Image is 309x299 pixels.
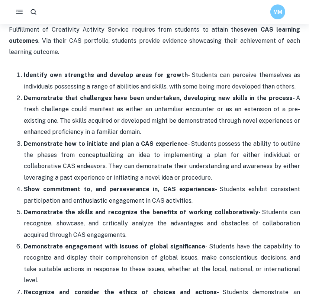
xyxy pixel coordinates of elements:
[24,186,215,193] strong: Show commitment to, and perseverance in, CAS experiences
[9,13,300,69] p: Fulfillment of Creativity Activity Service requires from students to attain the . Via their CAS p...
[24,241,300,286] p: - Students have the capability to recognize and display their comprehension of global issues, mak...
[24,209,258,216] strong: Demonstrate the skills and recognize the benefits of working collaboratively
[24,184,300,206] p: - Students exhibit consistent participation and enthusiastic engagement in CAS activities.
[24,138,300,184] p: - Students possess the ability to outline the phases from conceptualizing an idea to implementing...
[270,4,285,19] button: MM
[24,243,206,250] strong: Demonstrate engagement with issues of global significance
[24,70,300,92] p: - Students can perceive themselves as individuals possessing a range of abilities and skills, wit...
[24,140,188,147] strong: Demonstrate how to initiate and plan a CAS experience
[24,93,300,138] p: - A fresh challenge could manifest as either an unfamiliar encounter or as an extension of a pre-...
[24,94,293,102] strong: Demonstrate that challenges have been undertaken, developing new skills in the process
[24,207,300,241] p: - Students can recognize, showcase, and critically analyze the advantages and obstacles of collab...
[24,289,217,296] strong: Recognize and consider the ethics of choices and actions
[24,71,188,78] strong: Identify own strengths and develop areas for growth
[274,8,282,16] h6: MM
